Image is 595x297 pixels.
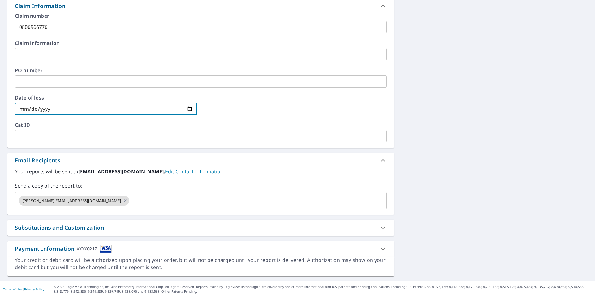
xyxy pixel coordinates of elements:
label: PO number [15,68,387,73]
label: Claim number [15,13,387,18]
label: Claim information [15,41,387,46]
div: Your credit or debit card will be authorized upon placing your order, but will not be charged unt... [15,257,387,271]
p: | [3,287,44,291]
img: cardImage [100,245,112,253]
label: Cat ID [15,122,387,127]
a: Privacy Policy [24,287,44,291]
div: [PERSON_NAME][EMAIL_ADDRESS][DOMAIN_NAME] [19,196,129,206]
span: [PERSON_NAME][EMAIL_ADDRESS][DOMAIN_NAME] [19,198,125,204]
label: Your reports will be sent to [15,168,387,175]
div: Email Recipients [15,156,60,165]
p: © 2025 Eagle View Technologies, Inc. and Pictometry International Corp. All Rights Reserved. Repo... [54,285,592,294]
div: Substitutions and Customization [15,224,104,232]
div: XXXX0217 [77,245,97,253]
a: EditContactInfo [165,168,225,175]
b: [EMAIL_ADDRESS][DOMAIN_NAME]. [78,168,165,175]
div: Claim Information [15,2,65,10]
label: Date of loss [15,95,197,100]
div: Substitutions and Customization [7,220,394,236]
div: Payment InformationXXXX0217cardImage [7,241,394,257]
label: Send a copy of the report to: [15,182,387,189]
div: Payment Information [15,245,112,253]
a: Terms of Use [3,287,22,291]
div: Email Recipients [7,153,394,168]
